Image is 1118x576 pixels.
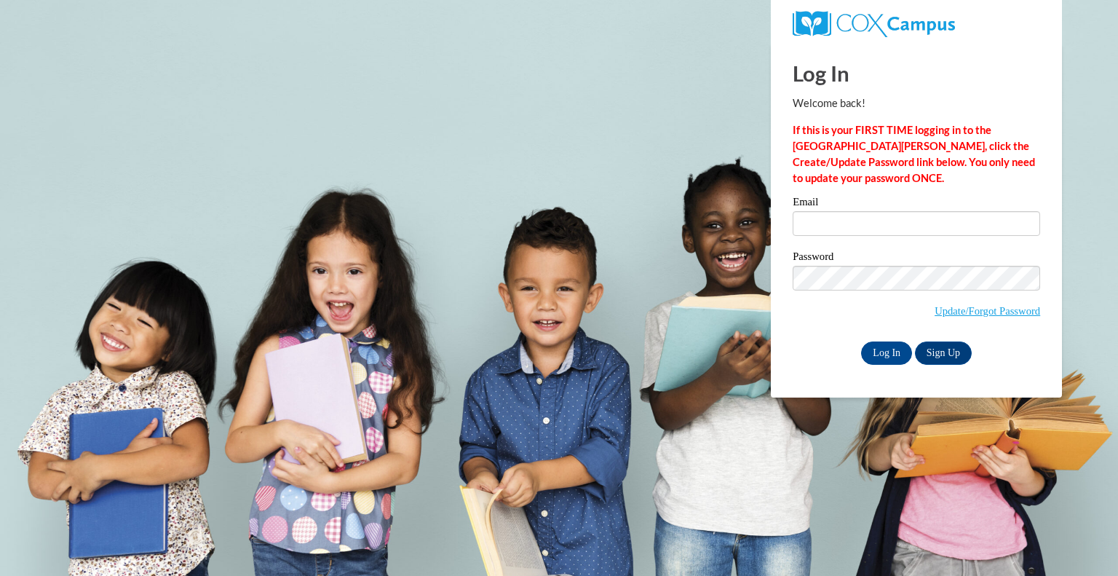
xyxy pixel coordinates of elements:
h1: Log In [793,58,1040,88]
input: Log In [861,342,912,365]
img: COX Campus [793,11,955,37]
a: COX Campus [793,17,955,29]
label: Password [793,251,1040,266]
label: Email [793,197,1040,211]
a: Update/Forgot Password [935,305,1040,317]
p: Welcome back! [793,95,1040,111]
a: Sign Up [915,342,972,365]
strong: If this is your FIRST TIME logging in to the [GEOGRAPHIC_DATA][PERSON_NAME], click the Create/Upd... [793,124,1035,184]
